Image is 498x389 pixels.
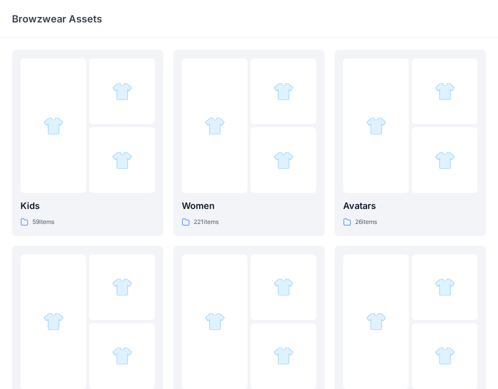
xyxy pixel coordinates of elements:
img: folder 2 [112,81,132,102]
img: folder 2 [273,277,294,297]
p: Avatars [343,199,478,213]
img: folder 2 [273,81,294,102]
img: folder 1 [205,116,225,136]
img: folder 2 [435,277,455,297]
a: folder 1folder 2folder 3Avatars26items [335,50,486,236]
img: folder 1 [205,311,225,332]
img: folder 2 [435,81,455,102]
a: folder 1folder 2folder 3Kids59items [12,50,163,236]
img: folder 3 [112,150,132,171]
img: folder 3 [112,346,132,366]
a: folder 1folder 2folder 3Women221items [173,50,325,236]
p: 59 items [32,217,54,227]
img: folder 3 [273,150,294,171]
p: Kids [20,199,155,213]
img: folder 3 [273,346,294,366]
img: folder 1 [366,311,386,332]
img: folder 1 [366,116,386,136]
img: folder 2 [112,277,132,297]
img: folder 3 [435,150,455,171]
img: folder 1 [43,311,64,332]
p: Browzwear Assets [12,12,102,26]
p: 26 items [355,217,377,227]
img: folder 3 [435,346,455,366]
p: 221 items [194,217,219,227]
img: folder 1 [43,116,64,136]
p: Women [182,199,316,213]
